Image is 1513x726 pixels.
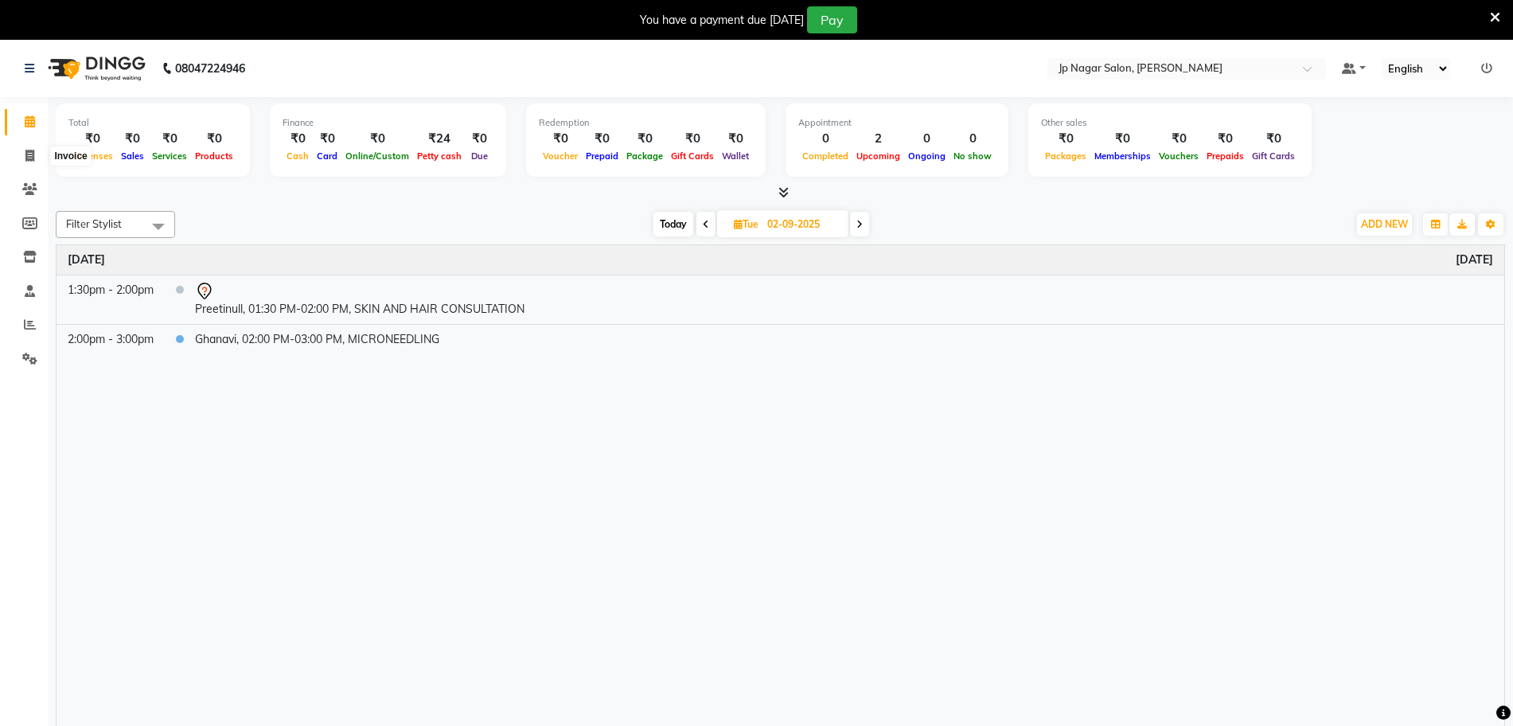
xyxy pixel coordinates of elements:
[622,130,667,148] div: ₹0
[68,116,237,130] div: Total
[1155,150,1203,162] span: Vouchers
[1041,130,1090,148] div: ₹0
[1456,252,1493,268] a: September 2, 2025
[413,130,466,148] div: ₹24
[1357,213,1412,236] button: ADD NEW
[950,130,996,148] div: 0
[191,130,237,148] div: ₹0
[582,130,622,148] div: ₹0
[191,150,237,162] span: Products
[653,212,693,236] span: Today
[852,150,904,162] span: Upcoming
[184,324,1504,354] td: Ghanavi, 02:00 PM-03:00 PM, MICRONEEDLING
[667,150,718,162] span: Gift Cards
[68,252,105,268] a: September 2, 2025
[852,130,904,148] div: 2
[622,150,667,162] span: Package
[184,275,1504,324] td: Preetinull, 01:30 PM-02:00 PM, SKIN AND HAIR CONSULTATION
[1041,150,1090,162] span: Packages
[283,116,493,130] div: Finance
[539,116,753,130] div: Redemption
[466,130,493,148] div: ₹0
[1248,130,1299,148] div: ₹0
[1203,150,1248,162] span: Prepaids
[762,213,842,236] input: 2025-09-02
[467,150,492,162] span: Due
[57,245,1504,275] th: September 2, 2025
[57,324,165,354] td: 2:00pm - 3:00pm
[68,130,117,148] div: ₹0
[807,6,857,33] button: Pay
[730,218,762,230] span: Tue
[57,275,165,324] td: 1:30pm - 2:00pm
[148,150,191,162] span: Services
[798,116,996,130] div: Appointment
[283,130,313,148] div: ₹0
[175,46,245,91] b: 08047224946
[148,130,191,148] div: ₹0
[1361,218,1408,230] span: ADD NEW
[640,12,804,29] div: You have a payment due [DATE]
[1090,150,1155,162] span: Memberships
[41,46,150,91] img: logo
[283,150,313,162] span: Cash
[1203,130,1248,148] div: ₹0
[341,130,413,148] div: ₹0
[1248,150,1299,162] span: Gift Cards
[798,150,852,162] span: Completed
[950,150,996,162] span: No show
[539,130,582,148] div: ₹0
[117,130,148,148] div: ₹0
[313,150,341,162] span: Card
[904,130,950,148] div: 0
[1090,130,1155,148] div: ₹0
[582,150,622,162] span: Prepaid
[798,130,852,148] div: 0
[718,130,753,148] div: ₹0
[904,150,950,162] span: Ongoing
[718,150,753,162] span: Wallet
[341,150,413,162] span: Online/Custom
[413,150,466,162] span: Petty cash
[1155,130,1203,148] div: ₹0
[1041,116,1299,130] div: Other sales
[66,217,122,230] span: Filter Stylist
[313,130,341,148] div: ₹0
[667,130,718,148] div: ₹0
[117,150,148,162] span: Sales
[539,150,582,162] span: Voucher
[50,146,91,166] div: Invoice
